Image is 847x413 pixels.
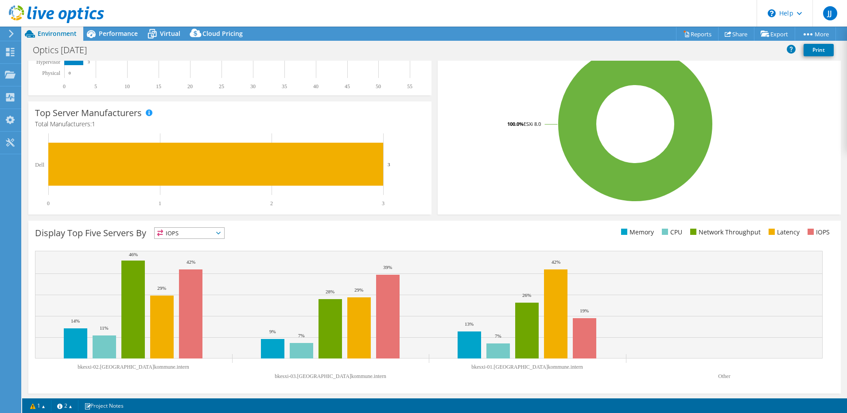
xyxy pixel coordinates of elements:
text: 19% [580,308,589,313]
text: 46% [129,252,138,257]
span: Cloud Pricing [202,29,243,38]
h1: Optics [DATE] [29,45,101,55]
text: 1 [159,200,161,206]
text: 5 [94,83,97,90]
text: bkesxi-01.[GEOGRAPHIC_DATA]kommune.intern [471,364,583,370]
a: Print [804,44,834,56]
text: 0 [47,200,50,206]
text: bkesxi-02.[GEOGRAPHIC_DATA]kommune.intern [78,364,189,370]
text: 11% [100,325,109,331]
text: 55 [407,83,412,90]
span: IOPS [155,228,224,238]
text: Dell [35,162,44,168]
span: Environment [38,29,77,38]
li: Latency [766,227,800,237]
a: Export [754,27,795,41]
text: 3 [388,162,390,167]
h3: Top Server Manufacturers [35,108,142,118]
span: Performance [99,29,138,38]
tspan: 100.0% [507,121,524,127]
a: Reports [676,27,719,41]
text: 42% [186,259,195,265]
svg: \n [768,9,776,17]
text: 30 [250,83,256,90]
text: Hypervisor [36,59,60,65]
a: 1 [24,400,51,411]
text: 2 [270,200,273,206]
li: Memory [619,227,654,237]
text: 29% [354,287,363,292]
span: 1 [92,120,95,128]
text: bkesxi-03.[GEOGRAPHIC_DATA]kommune.intern [275,373,386,379]
a: Share [718,27,754,41]
text: 3 [382,200,385,206]
text: Other [718,373,730,379]
text: 7% [495,333,501,339]
text: 3 [88,60,90,64]
span: JJ [823,6,837,20]
text: 10 [124,83,130,90]
text: 9% [269,329,276,334]
text: 14% [71,318,80,323]
text: 0 [69,71,71,75]
text: 35 [282,83,287,90]
text: 42% [552,259,560,265]
text: 20 [187,83,193,90]
text: 15 [156,83,161,90]
li: CPU [660,227,682,237]
text: 25 [219,83,224,90]
text: 26% [522,292,531,298]
text: 28% [326,289,334,294]
a: More [795,27,836,41]
text: 7% [298,333,305,338]
text: 40 [313,83,319,90]
text: 39% [383,265,392,270]
tspan: ESXi 8.0 [524,121,541,127]
li: Network Throughput [688,227,761,237]
a: Project Notes [78,400,130,411]
text: 0 [63,83,66,90]
text: Physical [42,70,60,76]
span: Virtual [160,29,180,38]
li: IOPS [805,227,830,237]
text: 45 [345,83,350,90]
text: 29% [157,285,166,291]
a: 2 [51,400,78,411]
h4: Total Manufacturers: [35,119,425,129]
text: 13% [465,321,474,327]
text: 50 [376,83,381,90]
